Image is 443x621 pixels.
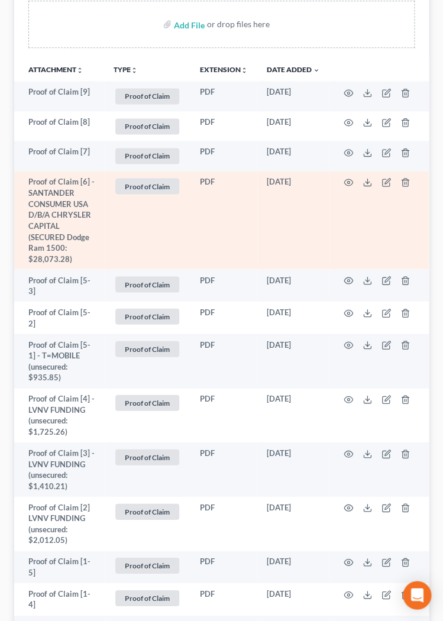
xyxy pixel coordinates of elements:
[114,502,181,521] a: Proof of Claim
[190,81,257,111] td: PDF
[131,67,138,74] i: unfold_more
[313,67,320,74] i: expand_more
[114,146,181,166] a: Proof of Claim
[14,301,104,334] td: Proof of Claim [5-2]
[115,178,179,194] span: Proof of Claim
[115,276,179,292] span: Proof of Claim
[190,111,257,141] td: PDF
[115,394,179,410] span: Proof of Claim
[14,496,104,551] td: Proof of Claim [2] LVNV FUNDING (unsecured: $2,012.05)
[257,334,329,388] td: [DATE]
[114,588,181,607] a: Proof of Claim
[115,449,179,465] span: Proof of Claim
[114,176,181,196] a: Proof of Claim
[114,117,181,136] a: Proof of Claim
[115,557,179,573] span: Proof of Claim
[114,66,138,74] button: TYPEunfold_more
[257,551,329,583] td: [DATE]
[115,308,179,324] span: Proof of Claim
[190,583,257,615] td: PDF
[14,171,104,269] td: Proof of Claim [6] - SANTANDER CONSUMER USA D/B/A CHRYSLER CAPITAL (SECURED Dodge Ram 1500: $28,0...
[14,141,104,171] td: Proof of Claim [7]
[190,334,257,388] td: PDF
[14,583,104,615] td: Proof of Claim [1-4]
[257,269,329,302] td: [DATE]
[241,67,248,74] i: unfold_more
[190,442,257,496] td: PDF
[190,551,257,583] td: PDF
[190,141,257,171] td: PDF
[200,65,248,74] a: Extensionunfold_more
[115,590,179,606] span: Proof of Claim
[114,447,181,467] a: Proof of Claim
[114,339,181,358] a: Proof of Claim
[257,81,329,111] td: [DATE]
[115,118,179,134] span: Proof of Claim
[257,496,329,551] td: [DATE]
[14,551,104,583] td: Proof of Claim [1-5]
[257,111,329,141] td: [DATE]
[190,388,257,442] td: PDF
[76,67,83,74] i: unfold_more
[257,141,329,171] td: [DATE]
[267,65,320,74] a: Date Added expand_more
[14,81,104,111] td: Proof of Claim [9]
[190,496,257,551] td: PDF
[115,148,179,164] span: Proof of Claim
[28,65,83,74] a: Attachmentunfold_more
[114,393,181,412] a: Proof of Claim
[14,388,104,442] td: Proof of Claim [4] - LVNV FUNDING (unsecured: $1,725.26)
[257,583,329,615] td: [DATE]
[14,442,104,496] td: Proof of Claim [3] - LVNV FUNDING (unsecured: $1,410.21)
[115,341,179,357] span: Proof of Claim
[114,86,181,106] a: Proof of Claim
[207,18,270,30] div: or drop files here
[403,581,431,609] div: Open Intercom Messenger
[190,171,257,269] td: PDF
[114,555,181,575] a: Proof of Claim
[257,388,329,442] td: [DATE]
[257,301,329,334] td: [DATE]
[257,442,329,496] td: [DATE]
[190,301,257,334] td: PDF
[114,274,181,294] a: Proof of Claim
[190,269,257,302] td: PDF
[115,88,179,104] span: Proof of Claim
[257,171,329,269] td: [DATE]
[14,334,104,388] td: Proof of Claim [5-1] - T=MOBILE (unsecured: $935.85)
[114,306,181,326] a: Proof of Claim
[115,503,179,519] span: Proof of Claim
[14,111,104,141] td: Proof of Claim [8]
[14,269,104,302] td: Proof of Claim [5-3]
